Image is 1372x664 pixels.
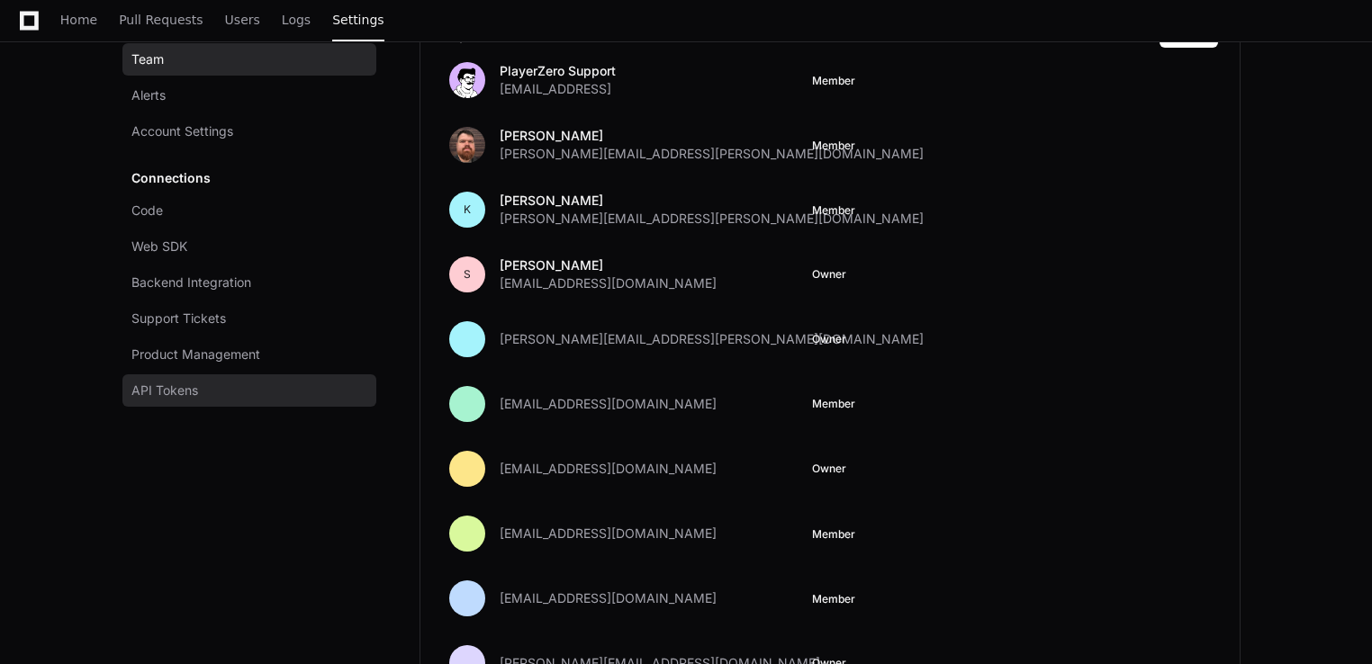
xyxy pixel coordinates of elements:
span: Backend Integration [131,274,251,292]
button: Member [812,592,855,606]
span: [EMAIL_ADDRESS][DOMAIN_NAME] [500,589,717,607]
span: [EMAIL_ADDRESS][DOMAIN_NAME] [500,460,717,478]
span: API Tokens [131,381,198,399]
span: Owner [812,267,846,282]
span: Owner [812,332,846,346]
span: [PERSON_NAME][EMAIL_ADDRESS][PERSON_NAME][DOMAIN_NAME] [500,210,924,228]
span: Settings [332,14,384,25]
span: [PERSON_NAME][EMAIL_ADDRESS][PERSON_NAME][DOMAIN_NAME] [500,330,924,348]
a: Web SDK [122,230,376,263]
a: Product Management [122,338,376,371]
span: Home [60,14,97,25]
a: Alerts [122,79,376,112]
span: [EMAIL_ADDRESS][DOMAIN_NAME] [500,525,717,543]
span: Code [131,202,163,220]
a: Backend Integration [122,266,376,299]
button: Member [812,527,855,542]
button: Member [812,74,855,88]
span: Logs [282,14,311,25]
h1: K [464,202,471,217]
span: Web SDK [131,238,187,256]
p: [PERSON_NAME] [500,192,924,210]
button: Member [812,203,855,218]
span: Pull Requests [119,14,203,25]
span: Alerts [131,86,166,104]
a: Account Settings [122,115,376,148]
h1: S [464,267,471,282]
span: Owner [812,462,846,476]
button: Member [812,139,855,153]
span: [EMAIL_ADDRESS][DOMAIN_NAME] [500,395,717,413]
span: Team [131,50,164,68]
span: Users [225,14,260,25]
span: [EMAIL_ADDRESS] [500,80,611,98]
span: Account Settings [131,122,233,140]
span: [EMAIL_ADDRESS][DOMAIN_NAME] [500,274,717,292]
a: Support Tickets [122,302,376,335]
span: [PERSON_NAME][EMAIL_ADDRESS][PERSON_NAME][DOMAIN_NAME] [500,145,924,163]
a: API Tokens [122,374,376,407]
img: avatar [449,62,485,98]
span: Support Tickets [131,310,226,328]
img: avatar [449,127,485,163]
p: PlayerZero Support [500,62,616,80]
span: Product Management [131,345,260,363]
p: [PERSON_NAME] [500,127,924,145]
span: Member [812,397,855,411]
a: Team [122,43,376,76]
a: Code [122,194,376,227]
p: [PERSON_NAME] [500,256,717,274]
